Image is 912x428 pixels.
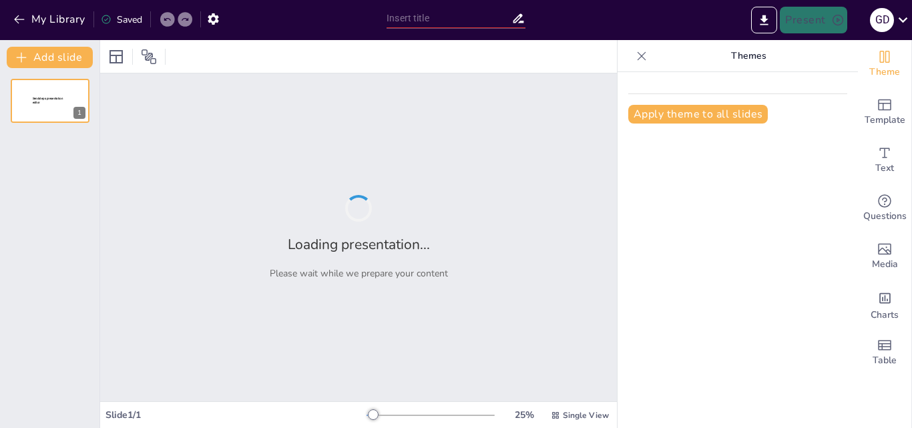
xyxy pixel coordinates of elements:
div: Saved [101,13,142,26]
span: Single View [563,410,609,421]
div: Layout [105,46,127,67]
div: Change the overall theme [858,40,911,88]
div: Add images, graphics, shapes or video [858,232,911,280]
button: Apply theme to all slides [628,105,768,124]
h2: Loading presentation... [288,235,430,254]
div: Add ready made slides [858,88,911,136]
div: Add charts and graphs [858,280,911,329]
span: Charts [871,308,899,323]
button: G D [870,7,894,33]
input: Insert title [387,9,511,28]
div: Get real-time input from your audience [858,184,911,232]
button: Export to PowerPoint [751,7,777,33]
span: Questions [863,209,907,224]
div: 25 % [508,409,540,421]
span: Text [875,161,894,176]
div: 1 [11,79,89,123]
div: G D [870,8,894,32]
span: Table [873,353,897,368]
div: Add a table [858,329,911,377]
div: Add text boxes [858,136,911,184]
button: Present [780,7,847,33]
p: Please wait while we prepare your content [270,267,448,280]
span: Sendsteps presentation editor [33,97,63,104]
span: Template [865,113,905,128]
span: Media [872,257,898,272]
p: Themes [652,40,845,72]
span: Theme [869,65,900,79]
button: Add slide [7,47,93,68]
span: Position [141,49,157,65]
div: 1 [73,107,85,119]
div: Slide 1 / 1 [105,409,367,421]
button: My Library [10,9,91,30]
